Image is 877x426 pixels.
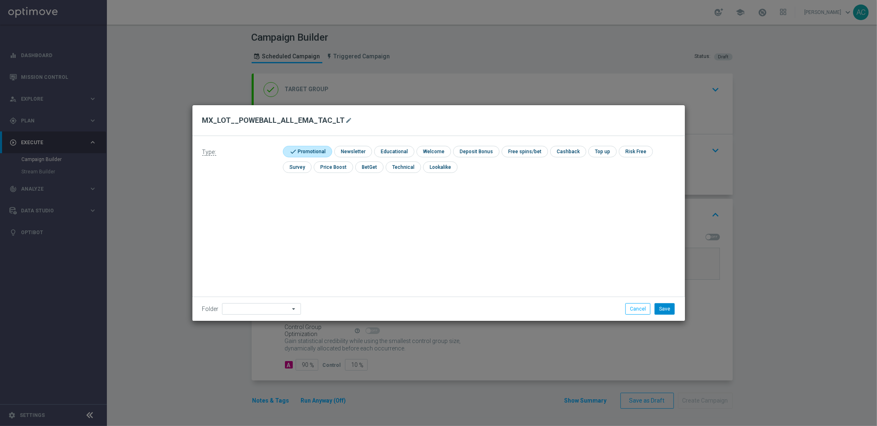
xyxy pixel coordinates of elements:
i: arrow_drop_down [290,304,299,314]
label: Folder [202,306,219,313]
i: mode_edit [346,117,352,124]
span: Type: [202,149,216,156]
button: mode_edit [345,115,355,125]
button: Cancel [625,303,650,315]
h2: MX_LOT__POWEBALL_ALL_EMA_TAC_LT [202,115,345,125]
button: Save [655,303,675,315]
